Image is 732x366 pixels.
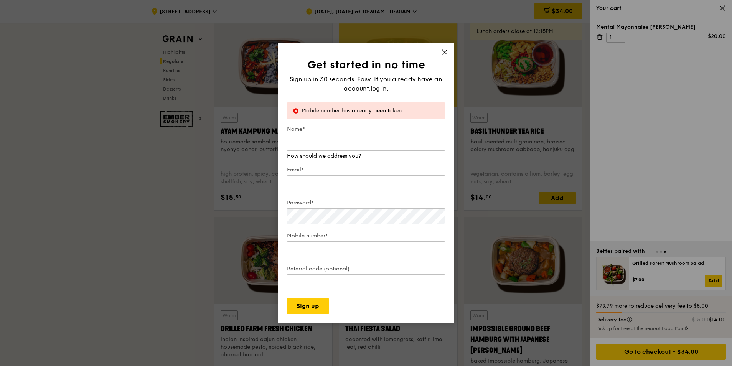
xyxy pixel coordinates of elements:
h1: Get started in no time [287,58,445,72]
label: Email* [287,166,445,174]
span: Sign up in 30 seconds. Easy. If you already have an account, [290,76,442,92]
label: Mobile number* [287,232,445,240]
span: . [387,85,388,92]
label: Referral code (optional) [287,265,445,273]
span: log in [371,84,387,93]
label: Name* [287,125,445,133]
div: How should we address you? [287,152,445,160]
label: Password* [287,199,445,207]
button: Sign up [287,298,329,314]
div: Mobile number has already been taken [302,107,439,115]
